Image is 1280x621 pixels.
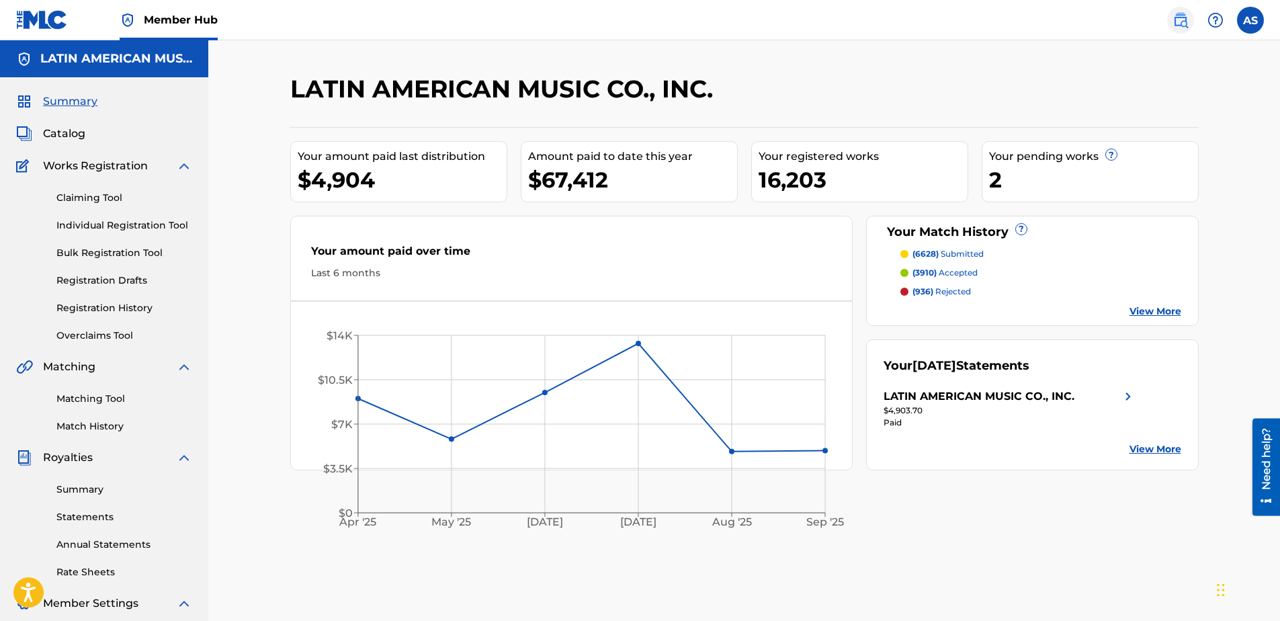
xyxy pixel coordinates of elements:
[56,301,192,315] a: Registration History
[339,516,376,529] tspan: Apr '25
[56,329,192,343] a: Overclaims Tool
[56,510,192,524] a: Statements
[327,329,353,342] tspan: $14K
[176,450,192,466] img: expand
[16,359,33,375] img: Matching
[900,267,1181,279] a: (3910) accepted
[900,286,1181,298] a: (936) rejected
[620,516,656,529] tspan: [DATE]
[318,374,353,386] tspan: $10.5K
[16,51,32,67] img: Accounts
[759,165,968,195] div: 16,203
[912,249,939,259] span: (6628)
[311,266,833,280] div: Last 6 months
[16,93,97,110] a: SummarySummary
[56,218,192,233] a: Individual Registration Tool
[43,126,85,142] span: Catalog
[176,359,192,375] img: expand
[1217,570,1225,610] div: Drag
[176,595,192,612] img: expand
[176,158,192,174] img: expand
[1129,442,1181,456] a: View More
[298,149,507,165] div: Your amount paid last distribution
[1242,419,1280,516] iframe: Resource Center
[712,516,752,529] tspan: Aug '25
[43,595,138,612] span: Member Settings
[912,267,937,278] span: (3910)
[912,267,978,279] p: accepted
[56,538,192,552] a: Annual Statements
[884,357,1029,375] div: Your Statements
[16,126,32,142] img: Catalog
[56,392,192,406] a: Matching Tool
[527,516,563,529] tspan: [DATE]
[989,165,1198,195] div: 2
[759,149,968,165] div: Your registered works
[1237,7,1264,34] div: User Menu
[912,286,933,296] span: (936)
[56,565,192,579] a: Rate Sheets
[431,516,471,529] tspan: May '25
[16,450,32,466] img: Royalties
[1106,149,1117,160] span: ?
[1202,7,1229,34] div: Help
[912,286,971,298] p: rejected
[331,418,353,431] tspan: $7K
[144,12,218,28] span: Member Hub
[900,248,1181,260] a: (6628) submitted
[43,158,148,174] span: Works Registration
[528,149,737,165] div: Amount paid to date this year
[912,248,984,260] p: submitted
[56,191,192,205] a: Claiming Tool
[311,243,833,266] div: Your amount paid over time
[884,388,1136,429] a: LATIN AMERICAN MUSIC CO., INC.right chevron icon$4,903.70Paid
[339,507,353,520] tspan: $0
[1167,7,1194,34] a: Public Search
[16,10,68,30] img: MLC Logo
[56,483,192,497] a: Summary
[1016,224,1027,235] span: ?
[884,388,1074,405] div: LATIN AMERICAN MUSIC CO., INC.
[56,419,192,433] a: Match History
[1207,12,1224,28] img: help
[1172,12,1189,28] img: search
[16,595,32,612] img: Member Settings
[43,93,97,110] span: Summary
[323,462,353,475] tspan: $3.5K
[912,358,956,373] span: [DATE]
[120,12,136,28] img: Top Rightsholder
[1213,556,1280,621] iframe: Chat Widget
[43,450,93,466] span: Royalties
[298,165,507,195] div: $4,904
[40,51,192,67] h5: LATIN AMERICAN MUSIC CO., INC.
[884,417,1136,429] div: Paid
[290,74,720,104] h2: LATIN AMERICAN MUSIC CO., INC.
[16,158,34,174] img: Works Registration
[806,516,844,529] tspan: Sep '25
[884,405,1136,417] div: $4,903.70
[16,93,32,110] img: Summary
[884,223,1181,241] div: Your Match History
[56,246,192,260] a: Bulk Registration Tool
[16,126,85,142] a: CatalogCatalog
[1120,388,1136,405] img: right chevron icon
[56,274,192,288] a: Registration Drafts
[528,165,737,195] div: $67,412
[1129,304,1181,319] a: View More
[989,149,1198,165] div: Your pending works
[15,9,33,71] div: Need help?
[43,359,95,375] span: Matching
